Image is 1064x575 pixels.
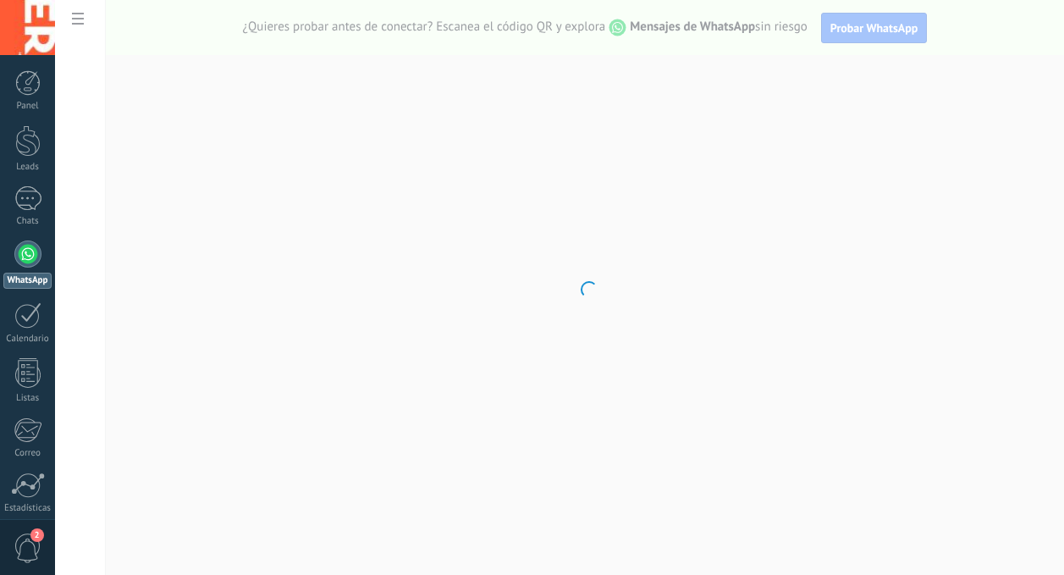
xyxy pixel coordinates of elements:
[30,528,44,542] span: 2
[3,101,52,112] div: Panel
[3,162,52,173] div: Leads
[3,334,52,345] div: Calendario
[3,393,52,404] div: Listas
[3,273,52,289] div: WhatsApp
[3,216,52,227] div: Chats
[3,448,52,459] div: Correo
[3,503,52,514] div: Estadísticas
